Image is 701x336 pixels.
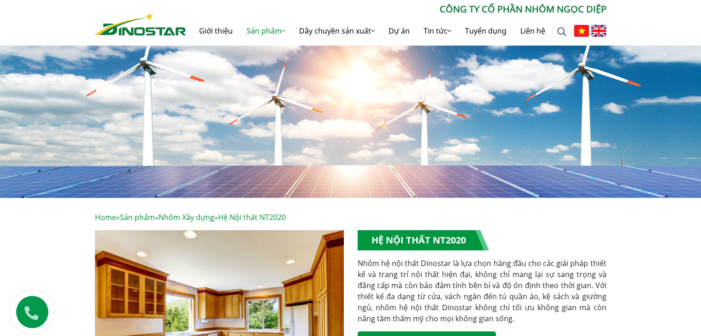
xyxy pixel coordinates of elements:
a: Tin tức [417,16,458,46]
a: Home [95,212,116,222]
a: Sản phẩm [120,212,155,222]
img: English [591,25,607,37]
img: Tiếng Việt [574,25,589,37]
p: Nhôm hệ nội thất Dinostar là lựa chọn hàng đầu cho các giải pháp thiết kế và trang trí nội thất h... [358,258,607,324]
p: CÔNG TY CỔ PHẦN NHÔM NGỌC DIỆP [186,2,607,16]
img: Nhôm Dinostar [95,12,186,35]
span: Hệ Nội thất NT2020 [218,212,286,222]
h1: Hệ Nội thất NT2020 [358,230,489,250]
a: Liên hệ [513,16,552,46]
span: » » » [95,212,286,222]
img: search [557,27,566,36]
a: Giới thiệu [192,16,240,46]
a: Dự án [382,16,417,46]
a: Sản phẩm [240,16,292,46]
a: Tuyển dụng [458,16,513,46]
a: Nhôm Xây dựng [159,212,214,222]
a: Dây chuyền sản xuất [292,16,382,46]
